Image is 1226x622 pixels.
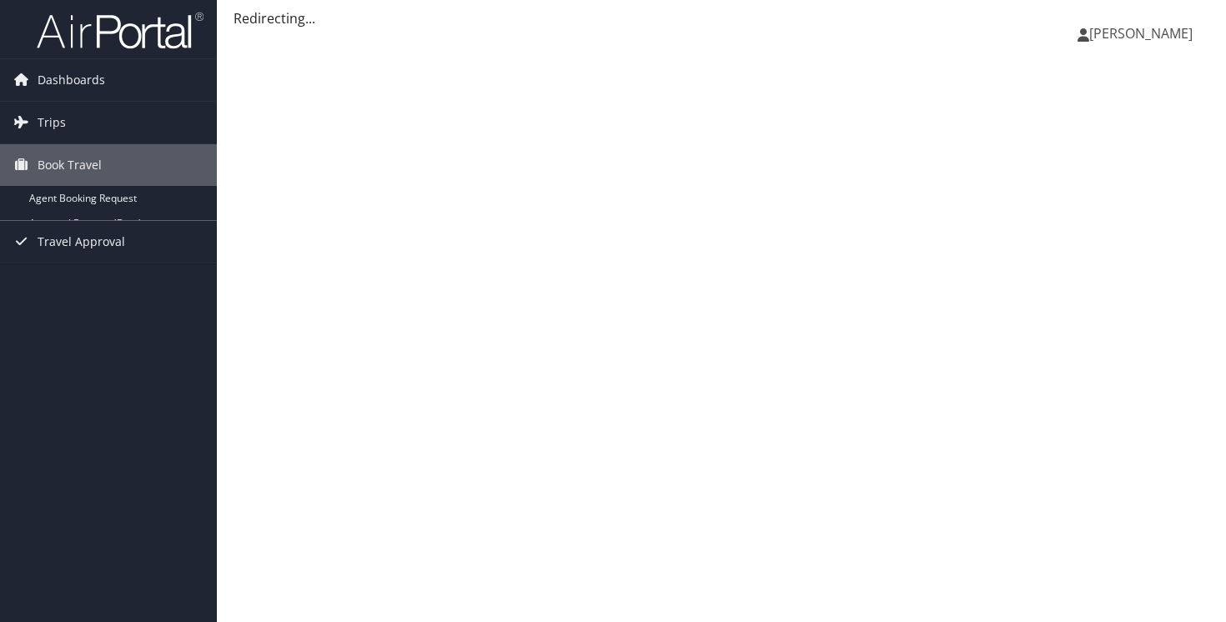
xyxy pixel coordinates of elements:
span: [PERSON_NAME] [1089,24,1193,43]
span: Travel Approval [38,221,125,263]
span: Trips [38,102,66,143]
div: Redirecting... [234,8,1209,28]
img: airportal-logo.png [37,11,203,50]
span: Dashboards [38,59,105,101]
a: [PERSON_NAME] [1078,8,1209,58]
span: Book Travel [38,144,102,186]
